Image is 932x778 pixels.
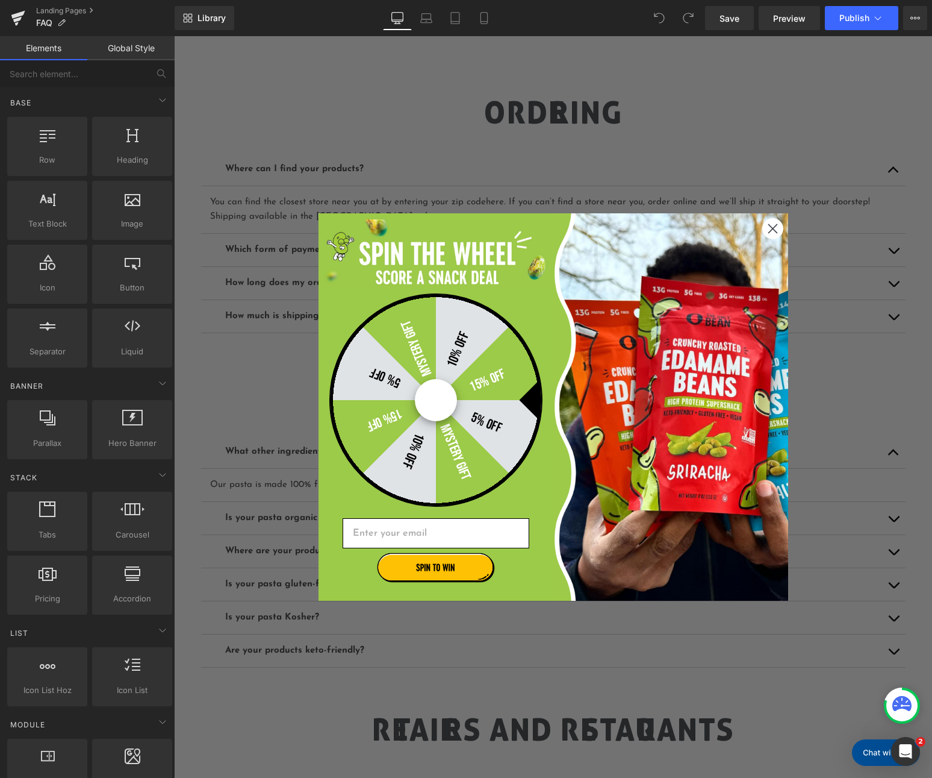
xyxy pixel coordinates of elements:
span: Separator [11,345,84,358]
span: Icon List [96,684,169,697]
span: Module [9,719,46,730]
span: Image [96,218,169,230]
span: Hero Banner [96,437,169,450]
span: Publish [839,13,869,23]
span: Library [197,13,226,24]
span: Accordion [96,592,169,605]
span: Stack [9,472,39,483]
span: Icon [11,281,84,294]
span: Parallax [11,437,84,450]
span: Pricing [11,592,84,605]
span: Icon List Hoz [11,684,84,697]
a: Preview [759,6,820,30]
a: Global Style [87,36,175,60]
iframe: Intercom live chat [891,737,920,766]
a: Tablet [441,6,470,30]
span: Tabs [11,529,84,541]
span: Row [11,154,84,166]
button: Publish [825,6,898,30]
div: Messenger Dummy Widget [678,703,746,730]
span: Liquid [96,345,169,358]
span: 2 [916,737,925,747]
span: Base [9,97,33,108]
span: Preview [773,12,806,25]
a: Mobile [470,6,499,30]
a: Desktop [383,6,412,30]
a: New Library [175,6,234,30]
button: More [903,6,927,30]
a: Landing Pages [36,6,175,16]
span: Heading [96,154,169,166]
img: Submit and go next [144,512,379,565]
span: FAQ [36,18,52,28]
img: Spin The Wheel [144,183,379,252]
a: Laptop [412,6,441,30]
span: Carousel [96,529,169,541]
button: Close dialog [588,182,609,203]
span: Banner [9,380,45,392]
span: Button [96,281,169,294]
span: List [9,627,30,639]
input: Enter your email [169,482,355,512]
span: Text Block [11,218,84,230]
button: Undo [647,6,671,30]
span: Save [719,12,739,25]
button: Redo [676,6,700,30]
img: image [379,177,614,564]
